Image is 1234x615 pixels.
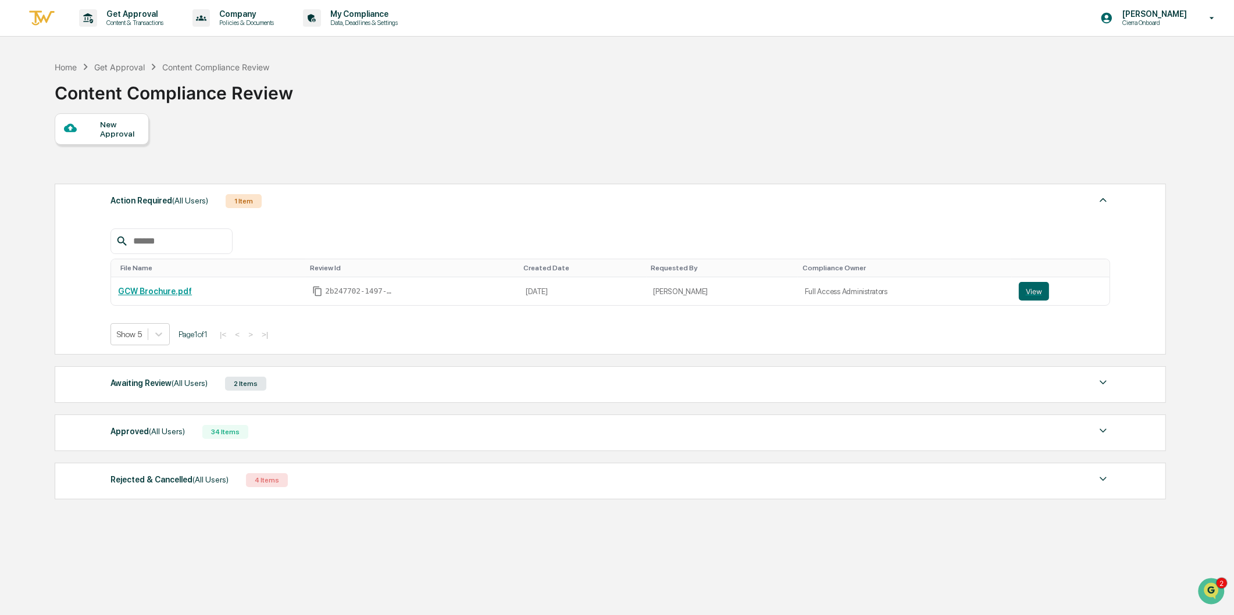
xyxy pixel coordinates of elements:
[1096,376,1110,389] img: caret
[1096,472,1110,486] img: caret
[103,158,127,167] span: [DATE]
[97,9,169,19] p: Get Approval
[55,73,293,103] div: Content Compliance Review
[97,19,169,27] p: Content & Transactions
[94,62,145,72] div: Get Approval
[110,376,208,391] div: Awaiting Review
[23,159,33,168] img: 1746055101610-c473b297-6a78-478c-a979-82029cc54cd1
[1096,424,1110,438] img: caret
[519,277,647,305] td: [DATE]
[149,427,185,436] span: (All Users)
[52,89,191,101] div: Start new chat
[172,378,208,388] span: (All Users)
[100,120,139,138] div: New Approval
[180,127,212,141] button: See all
[231,330,243,339] button: <
[12,24,212,43] p: How can we help?
[36,158,94,167] span: [PERSON_NAME]
[172,196,208,205] span: (All Users)
[216,330,230,339] button: |<
[198,92,212,106] button: Start new chat
[1019,282,1103,301] a: View
[162,62,269,72] div: Content Compliance Review
[226,194,262,208] div: 1 Item
[118,287,192,296] a: GCW Brochure.pdf
[12,230,21,239] div: 🔎
[110,193,208,208] div: Action Required
[1113,9,1193,19] p: [PERSON_NAME]
[1197,577,1228,608] iframe: Open customer support
[84,208,94,217] div: 🗄️
[325,287,395,296] span: 2b247702-1497-4e1a-9fd3-54722f5c7902
[30,53,192,65] input: Clear
[202,425,248,439] div: 34 Items
[310,264,514,272] div: Toggle SortBy
[96,206,144,218] span: Attestations
[12,208,21,217] div: 🖐️
[210,19,280,27] p: Policies & Documents
[7,224,78,245] a: 🔎Data Lookup
[23,206,75,218] span: Preclearance
[321,9,404,19] p: My Compliance
[1096,193,1110,207] img: caret
[312,286,323,296] span: Copy Id
[798,277,1012,305] td: Full Access Administrators
[12,129,74,138] div: Past conversations
[524,264,642,272] div: Toggle SortBy
[80,202,149,223] a: 🗄️Attestations
[110,424,185,439] div: Approved
[97,158,101,167] span: •
[647,277,798,305] td: [PERSON_NAME]
[179,330,208,339] span: Page 1 of 1
[120,264,301,272] div: Toggle SortBy
[321,19,404,27] p: Data, Deadlines & Settings
[12,147,30,166] img: Ed Schembor
[28,9,56,28] img: logo
[803,264,1007,272] div: Toggle SortBy
[1113,19,1193,27] p: Cierra Onboard
[23,228,73,240] span: Data Lookup
[225,377,266,391] div: 2 Items
[52,101,160,110] div: We're available if you need us!
[110,472,229,487] div: Rejected & Cancelled
[1021,264,1105,272] div: Toggle SortBy
[116,257,141,266] span: Pylon
[24,89,45,110] img: 6558925923028_b42adfe598fdc8269267_72.jpg
[7,202,80,223] a: 🖐️Preclearance
[246,473,288,487] div: 4 Items
[82,256,141,266] a: Powered byPylon
[1019,282,1049,301] button: View
[245,330,256,339] button: >
[12,89,33,110] img: 1746055101610-c473b297-6a78-478c-a979-82029cc54cd1
[210,9,280,19] p: Company
[258,330,272,339] button: >|
[651,264,793,272] div: Toggle SortBy
[55,62,77,72] div: Home
[192,475,229,484] span: (All Users)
